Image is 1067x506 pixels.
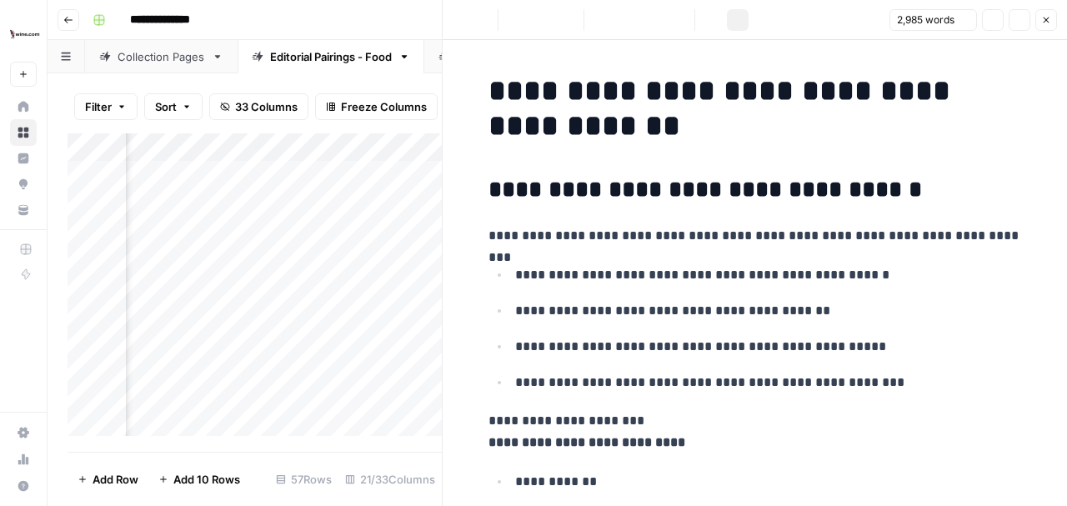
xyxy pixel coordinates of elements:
button: Freeze Columns [315,93,438,120]
a: Usage [10,446,37,473]
div: 21/33 Columns [338,466,442,493]
button: Filter [74,93,138,120]
a: Browse [10,119,37,146]
div: Editorial Pairings - Food [270,48,392,65]
span: Freeze Columns [341,98,427,115]
a: Editorial Pairings - Food [238,40,424,73]
button: Help + Support [10,473,37,499]
button: Sort [144,93,203,120]
img: Wine Logo [10,19,40,49]
a: Editorial - Luxury [424,40,577,73]
a: Collection Pages [85,40,238,73]
span: 33 Columns [235,98,298,115]
div: 57 Rows [269,466,338,493]
a: Opportunities [10,171,37,198]
button: Add Row [68,466,148,493]
span: Sort [155,98,177,115]
span: Filter [85,98,112,115]
div: Collection Pages [118,48,205,65]
a: Insights [10,145,37,172]
button: Add 10 Rows [148,466,250,493]
a: Your Data [10,197,37,223]
span: Add 10 Rows [173,471,240,488]
span: 2,985 words [897,13,954,28]
button: 33 Columns [209,93,308,120]
a: Settings [10,419,37,446]
span: Add Row [93,471,138,488]
button: Workspace: Wine [10,13,37,55]
a: Home [10,93,37,120]
button: 2,985 words [889,9,977,31]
